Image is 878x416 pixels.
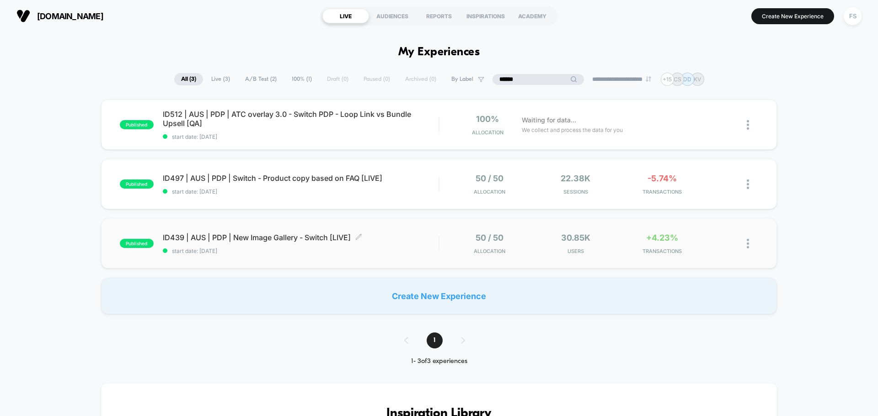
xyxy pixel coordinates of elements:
span: start date: [DATE] [163,247,439,254]
div: ACADEMY [509,9,556,23]
img: close [747,120,749,130]
span: Waiting for data... [522,115,576,125]
span: TRANSACTIONS [621,189,703,195]
h1: My Experiences [398,46,480,59]
div: LIVE [322,9,369,23]
p: KV [694,76,701,83]
div: AUDIENCES [369,9,416,23]
span: 50 / 50 [476,233,503,242]
span: 100% [476,114,499,124]
span: -5.74% [648,174,677,183]
span: published [120,239,154,248]
span: 30.85k [561,233,590,242]
span: start date: [DATE] [163,133,439,140]
span: [DOMAIN_NAME] [37,11,103,21]
img: close [747,179,749,189]
div: REPORTS [416,9,462,23]
img: end [646,76,651,82]
img: close [747,239,749,248]
button: Create New Experience [751,8,834,24]
p: CS [674,76,681,83]
span: Users [535,248,617,254]
div: INSPIRATIONS [462,9,509,23]
span: TRANSACTIONS [621,248,703,254]
span: We collect and process the data for you [522,126,623,134]
span: ID512 | AUS | PDP | ATC overlay 3.0 - Switch PDP - Loop Link vs Bundle Upsell [QA] [163,110,439,128]
span: Live ( 3 ) [204,73,237,85]
span: Allocation [472,129,503,136]
span: All ( 3 ) [174,73,203,85]
div: 1 - 3 of 3 experiences [395,358,483,365]
div: Create New Experience [101,278,777,314]
button: [DOMAIN_NAME] [14,9,106,23]
span: ID497 | AUS | PDP | Switch - Product copy based on FAQ [LIVE] [163,174,439,183]
div: FS [844,7,862,25]
span: A/B Test ( 2 ) [238,73,284,85]
p: DD [683,76,691,83]
button: FS [841,7,864,26]
span: ID439 | AUS | PDP | New Image Gallery - Switch [LIVE] [163,233,439,242]
span: published [120,120,154,129]
span: Allocation [474,248,505,254]
span: 22.38k [561,174,590,183]
span: 100% ( 1 ) [285,73,319,85]
span: 1 [427,332,443,348]
span: By Label [451,76,473,83]
span: +4.23% [646,233,678,242]
span: published [120,179,154,189]
img: Visually logo [16,9,30,23]
span: start date: [DATE] [163,188,439,195]
span: 50 / 50 [476,174,503,183]
div: + 15 [661,73,674,86]
span: Allocation [474,189,505,195]
span: Sessions [535,189,617,195]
